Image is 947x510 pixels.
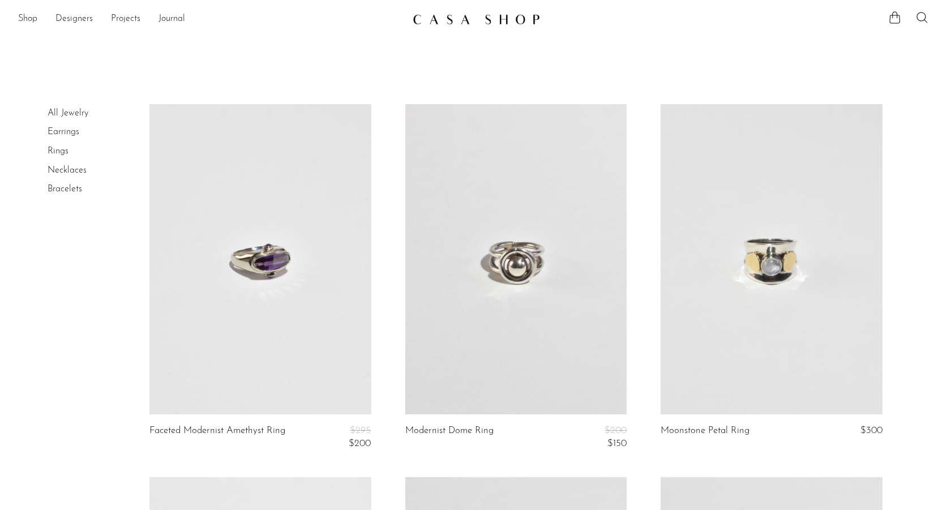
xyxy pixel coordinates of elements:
[48,127,79,136] a: Earrings
[18,12,37,27] a: Shop
[607,439,627,448] span: $150
[350,426,371,435] span: $295
[18,10,404,29] nav: Desktop navigation
[48,166,87,175] a: Necklaces
[405,426,494,449] a: Modernist Dome Ring
[860,426,882,435] span: $300
[48,147,68,156] a: Rings
[349,439,371,448] span: $200
[158,12,185,27] a: Journal
[48,109,88,118] a: All Jewelry
[18,10,404,29] ul: NEW HEADER MENU
[149,426,285,449] a: Faceted Modernist Amethyst Ring
[111,12,140,27] a: Projects
[661,426,749,436] a: Moonstone Petal Ring
[605,426,627,435] span: $200
[55,12,93,27] a: Designers
[48,185,82,194] a: Bracelets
